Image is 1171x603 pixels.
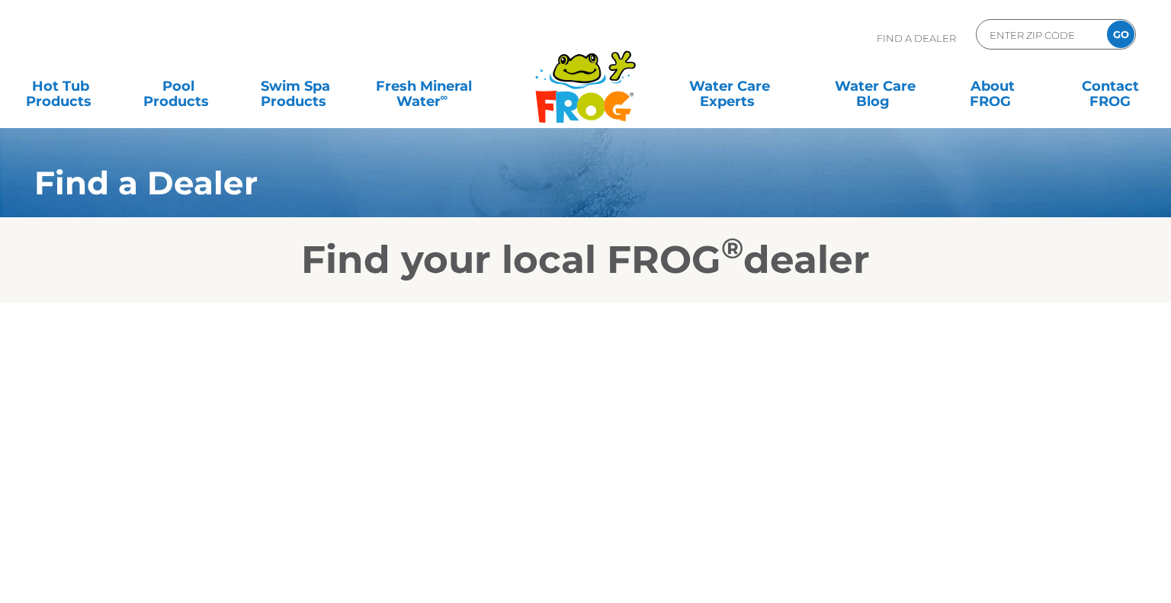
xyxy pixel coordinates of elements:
a: PoolProducts [133,71,224,101]
h1: Find a Dealer [34,165,1044,201]
sup: ∞ [441,91,448,103]
a: ContactFROG [1064,71,1156,101]
a: Water CareBlog [830,71,922,101]
h2: Find your local FROG dealer [11,237,1160,283]
a: Fresh MineralWater∞ [367,71,482,101]
p: Find A Dealer [877,19,956,57]
input: GO [1107,21,1134,48]
a: Swim SpaProducts [250,71,342,101]
a: AboutFROG [947,71,1038,101]
img: Frog Products Logo [527,30,644,123]
a: Hot TubProducts [15,71,107,101]
a: Water CareExperts [656,71,804,101]
sup: ® [721,231,743,265]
